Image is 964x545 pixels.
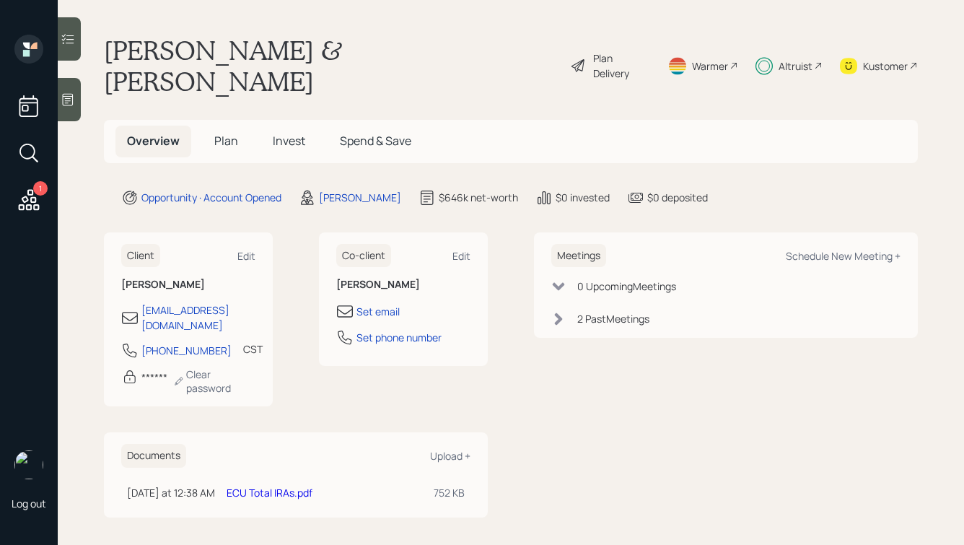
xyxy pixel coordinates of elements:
div: Altruist [779,58,812,74]
div: Schedule New Meeting + [786,249,901,263]
div: [EMAIL_ADDRESS][DOMAIN_NAME] [141,302,255,333]
span: Overview [127,133,180,149]
h1: [PERSON_NAME] & [PERSON_NAME] [104,35,558,97]
div: Set email [356,304,400,319]
div: Upload + [430,449,470,463]
div: Log out [12,497,46,510]
div: Clear password [173,367,255,395]
span: Invest [273,133,305,149]
span: Plan [214,133,238,149]
div: Opportunity · Account Opened [141,190,281,205]
div: [DATE] at 12:38 AM [127,485,215,500]
div: Edit [237,249,255,263]
div: Set phone number [356,330,442,345]
h6: [PERSON_NAME] [336,279,470,291]
h6: [PERSON_NAME] [121,279,255,291]
h6: Client [121,244,160,268]
div: 0 Upcoming Meeting s [577,279,676,294]
div: Kustomer [863,58,908,74]
div: 752 KB [434,485,465,500]
div: Edit [452,249,470,263]
div: [PERSON_NAME] [319,190,401,205]
div: 1 [33,181,48,196]
div: 2 Past Meeting s [577,311,649,326]
div: [PHONE_NUMBER] [141,343,232,358]
img: hunter_neumayer.jpg [14,450,43,479]
div: CST [243,341,263,357]
div: $0 deposited [647,190,708,205]
div: Plan Delivery [593,51,650,81]
h6: Documents [121,444,186,468]
div: Warmer [692,58,728,74]
h6: Co-client [336,244,391,268]
div: $0 invested [556,190,610,205]
a: ECU Total IRAs.pdf [227,486,312,500]
h6: Meetings [551,244,606,268]
div: $646k net-worth [439,190,518,205]
span: Spend & Save [340,133,411,149]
